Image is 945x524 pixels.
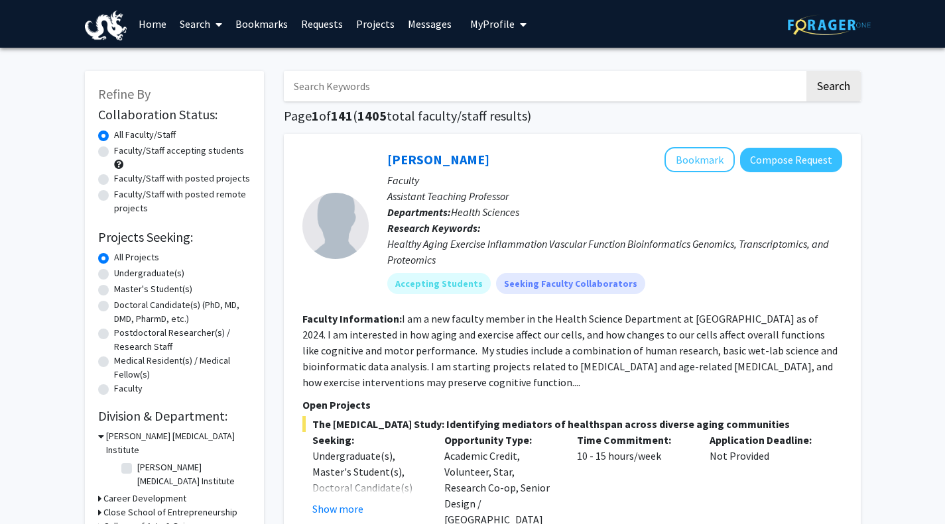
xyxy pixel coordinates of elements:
b: Faculty Information: [302,312,402,325]
label: Postdoctoral Researcher(s) / Research Staff [114,326,251,354]
img: Drexel University Logo [85,11,127,40]
h2: Collaboration Status: [98,107,251,123]
fg-read-more: I am a new faculty member in the Health Science Department at [GEOGRAPHIC_DATA] as of 2024. I am ... [302,312,838,389]
span: 1405 [357,107,387,124]
a: Search [173,1,229,47]
h3: Career Development [103,492,186,505]
h1: Page of ( total faculty/staff results) [284,108,861,124]
h2: Division & Department: [98,408,251,424]
h2: Projects Seeking: [98,229,251,245]
p: Open Projects [302,397,842,413]
span: Health Sciences [451,205,519,219]
label: Doctoral Candidate(s) (PhD, MD, DMD, PharmD, etc.) [114,298,251,326]
label: Master's Student(s) [114,282,192,296]
h3: [PERSON_NAME] [MEDICAL_DATA] Institute [106,429,251,457]
p: Faculty [387,172,842,188]
label: Faculty/Staff with posted remote projects [114,187,251,215]
b: Research Keywords: [387,221,481,235]
a: Bookmarks [229,1,294,47]
div: Healthy Aging Exercise Inflammation Vascular Function Bioinformatics Genomics, Transcriptomics, a... [387,236,842,268]
span: 1 [312,107,319,124]
label: [PERSON_NAME] [MEDICAL_DATA] Institute [137,460,247,488]
span: The [MEDICAL_DATA] Study: Identifying mediators of healthspan across diverse aging communities [302,416,842,432]
label: All Faculty/Staff [114,128,176,142]
p: Seeking: [312,432,425,448]
span: 141 [331,107,353,124]
label: Faculty/Staff with posted projects [114,172,250,185]
label: Faculty [114,382,143,395]
p: Application Deadline: [710,432,822,448]
label: Medical Resident(s) / Medical Fellow(s) [114,354,251,382]
label: All Projects [114,250,159,264]
b: Departments: [387,205,451,219]
p: Time Commitment: [577,432,690,448]
label: Undergraduate(s) [114,266,184,280]
p: Opportunity Type: [444,432,557,448]
a: Projects [349,1,401,47]
p: Assistant Teaching Professor [387,188,842,204]
button: Compose Request to Meghan Smith [740,148,842,172]
h3: Close School of Entrepreneurship [103,505,237,519]
img: ForagerOne Logo [788,15,871,35]
button: Show more [312,501,363,517]
button: Search [806,71,861,101]
a: Messages [401,1,458,47]
label: Faculty/Staff accepting students [114,144,244,158]
span: My Profile [470,17,515,30]
a: Requests [294,1,349,47]
a: [PERSON_NAME] [387,151,489,168]
input: Search Keywords [284,71,804,101]
iframe: Chat [10,464,56,514]
a: Home [132,1,173,47]
mat-chip: Accepting Students [387,273,491,294]
span: Refine By [98,85,151,102]
mat-chip: Seeking Faculty Collaborators [496,273,645,294]
button: Add Meghan Smith to Bookmarks [664,147,735,172]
